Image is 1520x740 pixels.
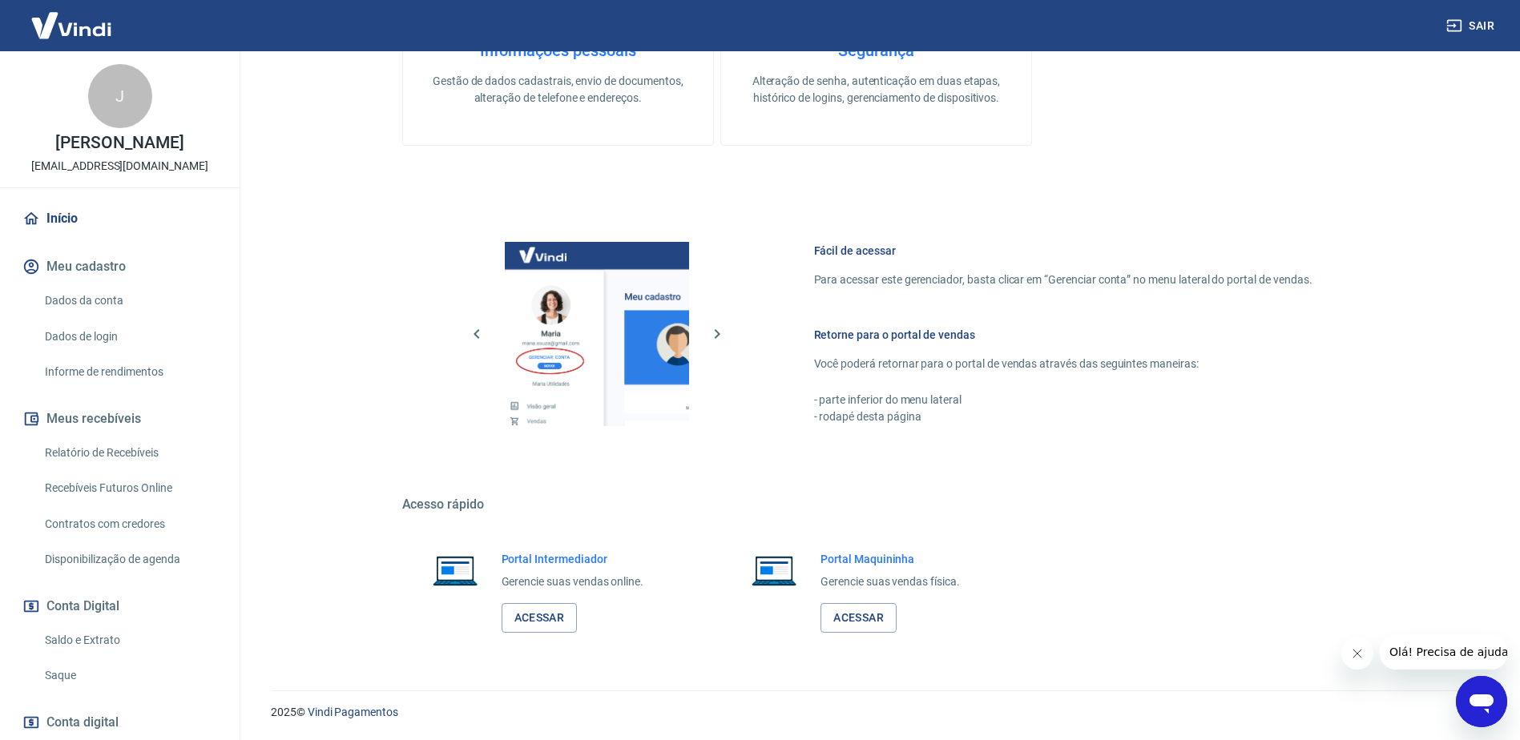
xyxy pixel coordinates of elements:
[38,436,220,469] a: Relatório de Recebíveis
[19,201,220,236] a: Início
[1443,11,1501,41] button: Sair
[19,1,123,50] img: Vindi
[402,497,1351,513] h5: Acesso rápido
[19,249,220,284] button: Meu cadastro
[814,327,1312,343] h6: Retorne para o portal de vendas
[505,242,689,426] img: Imagem da dashboard mostrando o botão de gerenciar conta na sidebar no lado esquerdo
[271,704,1482,721] p: 2025 ©
[19,589,220,624] button: Conta Digital
[38,659,220,692] a: Saque
[19,705,220,740] a: Conta digital
[10,11,135,24] span: Olá! Precisa de ajuda?
[19,401,220,436] button: Meus recebíveis
[88,64,152,128] div: J
[38,320,220,353] a: Dados de login
[1456,676,1507,727] iframe: Botão para abrir a janela de mensagens
[38,624,220,657] a: Saldo e Extrato
[1380,634,1507,670] iframe: Mensagem da empresa
[38,356,220,388] a: Informe de rendimentos
[421,551,489,589] img: Imagem de um notebook aberto
[502,573,644,590] p: Gerencie suas vendas online.
[429,73,687,107] p: Gestão de dados cadastrais, envio de documentos, alteração de telefone e endereços.
[747,73,1006,107] p: Alteração de senha, autenticação em duas etapas, histórico de logins, gerenciamento de dispositivos.
[38,284,220,317] a: Dados da conta
[502,551,644,567] h6: Portal Intermediador
[38,472,220,505] a: Recebíveis Futuros Online
[820,573,960,590] p: Gerencie suas vendas física.
[814,271,1312,288] p: Para acessar este gerenciador, basta clicar em “Gerenciar conta” no menu lateral do portal de ven...
[1341,637,1373,670] iframe: Fechar mensagem
[820,603,897,633] a: Acessar
[740,551,808,589] img: Imagem de um notebook aberto
[31,158,208,175] p: [EMAIL_ADDRESS][DOMAIN_NAME]
[814,392,1312,408] p: - parte inferior do menu lateral
[38,508,220,541] a: Contratos com credores
[38,543,220,576] a: Disponibilização de agenda
[46,711,119,734] span: Conta digital
[820,551,960,567] h6: Portal Maquininha
[814,243,1312,259] h6: Fácil de acessar
[55,135,183,151] p: [PERSON_NAME]
[308,706,398,718] a: Vindi Pagamentos
[814,356,1312,372] p: Você poderá retornar para o portal de vendas através das seguintes maneiras:
[502,603,578,633] a: Acessar
[814,408,1312,425] p: - rodapé desta página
